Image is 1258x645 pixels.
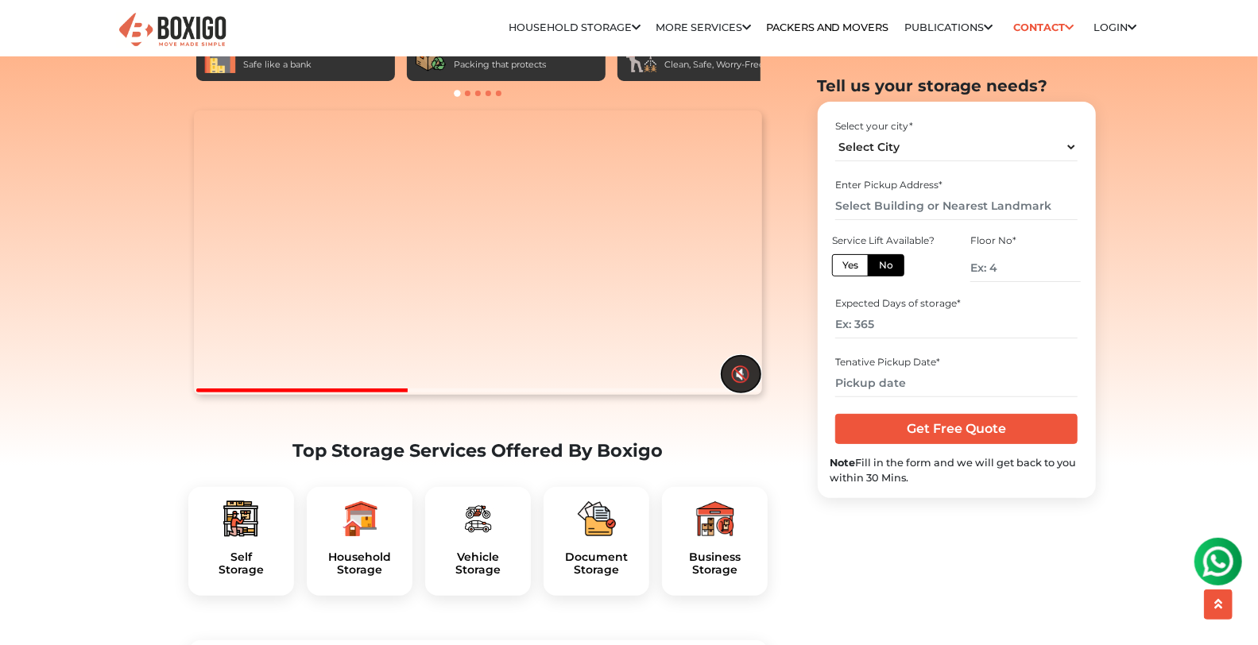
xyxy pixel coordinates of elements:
div: Service Lift Available? [832,234,942,248]
h2: Top Storage Services Offered By Boxigo [188,440,768,462]
div: Expected Days of storage [835,297,1078,311]
video: Your browser does not support the video tag. [194,110,762,395]
input: Get Free Quote [835,414,1078,444]
img: Pest-free Units [625,41,657,73]
input: Select Building or Nearest Landmark [835,192,1078,220]
a: Login [1094,21,1137,33]
img: boxigo_packers_and_movers_plan [222,500,260,538]
a: HouseholdStorage [319,550,400,577]
button: 🔇 [722,356,761,392]
h5: Self Storage [201,550,281,577]
img: 27+ Secured Warehouses [204,41,236,73]
h5: Household Storage [319,550,400,577]
div: Select your city [835,119,1078,133]
a: DocumentStorage [556,550,637,577]
input: Ex: 4 [970,254,1080,282]
img: Best Packing Materials [415,41,447,73]
a: BusinessStorage [675,550,755,577]
img: boxigo_packers_and_movers_plan [340,500,378,538]
label: No [868,254,904,276]
a: SelfStorage [201,550,281,577]
a: VehicleStorage [438,550,518,577]
a: Packers and Movers [766,21,889,33]
input: Ex: 365 [835,311,1078,339]
img: whatsapp-icon.svg [16,16,48,48]
div: Packing that protects [455,58,567,71]
h5: Document Storage [556,550,637,577]
h5: Vehicle Storage [438,550,518,577]
img: Boxigo [117,11,228,50]
div: Tenative Pickup Date [835,355,1078,369]
div: Floor No [970,234,1080,248]
img: boxigo_packers_and_movers_plan [578,500,616,538]
input: Pickup date [835,369,1078,397]
a: More services [656,21,751,33]
a: Contact [1008,15,1079,40]
h5: Business Storage [675,550,755,577]
h2: Tell us your storage needs? [818,76,1096,95]
button: scroll up [1204,589,1233,620]
b: Note [830,457,856,469]
div: Enter Pickup Address [835,178,1078,192]
a: Household Storage [509,21,641,33]
img: boxigo_packers_and_movers_plan [696,500,734,538]
img: boxigo_packers_and_movers_plan [459,500,497,538]
label: Yes [832,254,869,276]
div: Safe like a bank [244,58,367,71]
div: Clean, Safe, Worry-Free [665,58,765,71]
a: Publications [905,21,993,33]
div: Fill in the form and we will get back to you within 30 Mins. [830,455,1083,485]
